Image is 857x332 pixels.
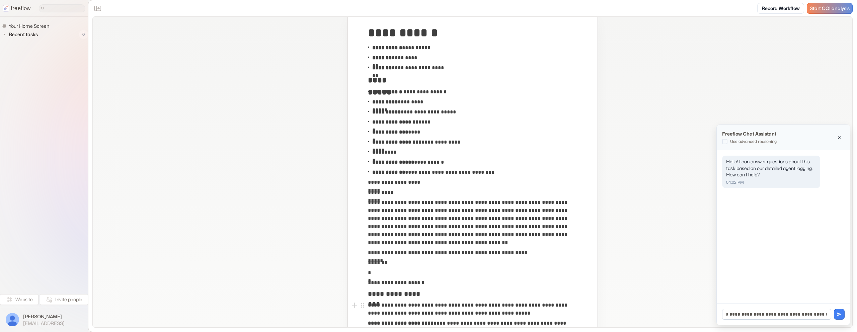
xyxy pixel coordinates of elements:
[807,3,853,14] a: Start COI analysis
[730,139,777,145] p: Use advanced reasoning
[6,313,19,326] img: profile
[350,301,359,309] button: Add block
[757,3,804,14] a: Record Workflow
[7,31,40,38] span: Recent tasks
[726,159,813,177] span: Hello! I can answer questions about this task based on our detailed agent logging. How can I help?
[23,320,82,326] span: [EMAIL_ADDRESS][DOMAIN_NAME]
[3,4,31,12] a: freeflow
[834,132,845,143] button: Close chat
[23,313,82,320] span: [PERSON_NAME]
[2,22,52,30] a: Your Home Screen
[834,309,845,320] button: Send message
[11,4,31,12] p: freeflow
[726,179,816,185] p: 04:02 PM
[359,301,367,309] button: Open block menu
[79,30,88,39] span: 0
[40,294,88,305] button: Invite people
[92,3,103,14] button: Close the sidebar
[7,23,51,29] span: Your Home Screen
[2,30,41,38] button: Recent tasks
[4,311,84,328] button: [PERSON_NAME][EMAIL_ADDRESS][DOMAIN_NAME]
[722,130,776,137] p: Freeflow Chat Assistant
[810,6,850,11] span: Start COI analysis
